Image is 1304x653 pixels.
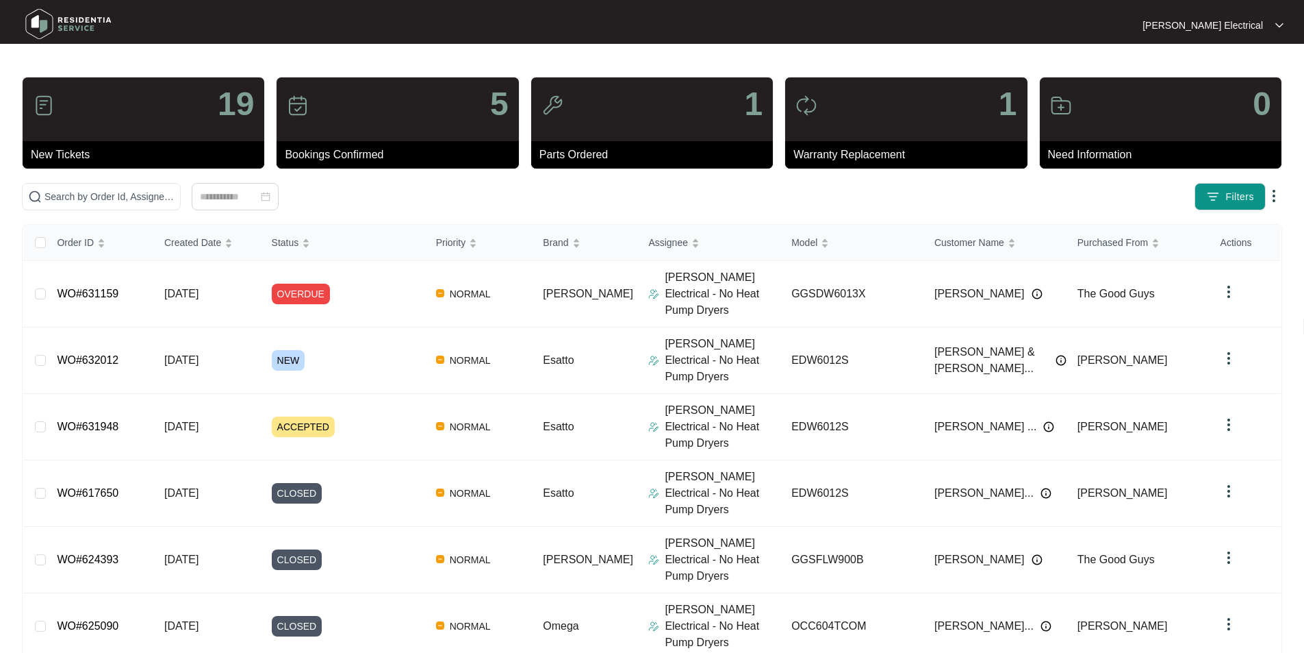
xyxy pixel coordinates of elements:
[934,344,1049,377] span: [PERSON_NAME] & [PERSON_NAME]...
[780,394,923,460] td: EDW6012S
[648,235,688,250] span: Assignee
[490,88,509,121] p: 5
[999,88,1017,121] p: 1
[934,286,1025,302] span: [PERSON_NAME]
[543,554,633,565] span: [PERSON_NAME]
[272,550,322,570] span: CLOSED
[543,235,568,250] span: Brand
[934,485,1034,502] span: [PERSON_NAME]...
[164,620,199,632] span: [DATE]
[57,620,118,632] a: WO#625090
[780,328,923,394] td: EDW6012S
[1077,235,1148,250] span: Purchased From
[436,356,444,364] img: Vercel Logo
[28,190,42,204] img: search-icon
[934,419,1036,435] span: [PERSON_NAME] ...
[780,225,923,261] th: Model
[164,235,221,250] span: Created Date
[793,147,1027,163] p: Warranty Replacement
[425,225,533,261] th: Priority
[1220,350,1237,367] img: dropdown arrow
[57,421,118,432] a: WO#631948
[444,419,496,435] span: NORMAL
[543,421,574,432] span: Esatto
[261,225,425,261] th: Status
[164,421,199,432] span: [DATE]
[923,225,1066,261] th: Customer Name
[1077,620,1168,632] span: [PERSON_NAME]
[44,189,175,204] input: Search by Order Id, Assignee Name, Customer Name, Brand and Model
[57,235,94,250] span: Order ID
[648,421,659,432] img: Assigner Icon
[1206,190,1220,204] img: filter icon
[1040,488,1051,499] img: Info icon
[1220,616,1237,632] img: dropdown arrow
[1077,487,1168,499] span: [PERSON_NAME]
[1210,225,1281,261] th: Actions
[164,554,199,565] span: [DATE]
[1220,483,1237,500] img: dropdown arrow
[795,95,817,116] img: icon
[543,620,578,632] span: Omega
[1194,183,1266,210] button: filter iconFilters
[1048,147,1281,163] p: Need Information
[272,235,299,250] span: Status
[57,288,118,299] a: WO#631159
[436,621,444,630] img: Vercel Logo
[1032,554,1043,565] img: Info icon
[780,261,923,328] td: GGSDW6013X
[648,621,659,632] img: Assigner Icon
[57,554,118,565] a: WO#624393
[21,3,116,45] img: residentia service logo
[1253,88,1271,121] p: 0
[444,352,496,369] span: NORMAL
[665,602,780,651] p: [PERSON_NAME] Electrical - No Heat Pump Dryers
[543,354,574,366] span: Esatto
[436,235,466,250] span: Priority
[648,488,659,499] img: Assigner Icon
[780,460,923,527] td: EDW6012S
[541,95,563,116] img: icon
[1077,421,1168,432] span: [PERSON_NAME]
[444,552,496,568] span: NORMAL
[648,355,659,366] img: Assigner Icon
[1225,190,1254,204] span: Filters
[57,354,118,366] a: WO#632012
[1077,354,1168,366] span: [PERSON_NAME]
[543,487,574,499] span: Esatto
[46,225,153,261] th: Order ID
[272,616,322,637] span: CLOSED
[1066,225,1210,261] th: Purchased From
[744,88,763,121] p: 1
[33,95,55,116] img: icon
[164,487,199,499] span: [DATE]
[665,269,780,319] p: [PERSON_NAME] Electrical - No Heat Pump Dryers
[444,485,496,502] span: NORMAL
[436,289,444,297] img: Vercel Logo
[1220,550,1237,566] img: dropdown arrow
[934,552,1025,568] span: [PERSON_NAME]
[648,554,659,565] img: Assigner Icon
[648,288,659,299] img: Assigner Icon
[1275,22,1283,29] img: dropdown arrow
[1220,284,1237,300] img: dropdown arrow
[272,350,305,371] span: NEW
[780,527,923,593] td: GGSFLW900B
[57,487,118,499] a: WO#617650
[665,469,780,518] p: [PERSON_NAME] Electrical - No Heat Pump Dryers
[665,535,780,584] p: [PERSON_NAME] Electrical - No Heat Pump Dryers
[1050,95,1072,116] img: icon
[272,417,335,437] span: ACCEPTED
[436,555,444,563] img: Vercel Logo
[1142,19,1263,32] p: [PERSON_NAME] Electrical
[285,147,518,163] p: Bookings Confirmed
[436,422,444,430] img: Vercel Logo
[637,225,780,261] th: Assignee
[1056,355,1066,366] img: Info icon
[218,88,254,121] p: 19
[665,336,780,385] p: [PERSON_NAME] Electrical - No Heat Pump Dryers
[665,402,780,452] p: [PERSON_NAME] Electrical - No Heat Pump Dryers
[272,483,322,504] span: CLOSED
[1077,288,1155,299] span: The Good Guys
[1043,421,1054,432] img: Info icon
